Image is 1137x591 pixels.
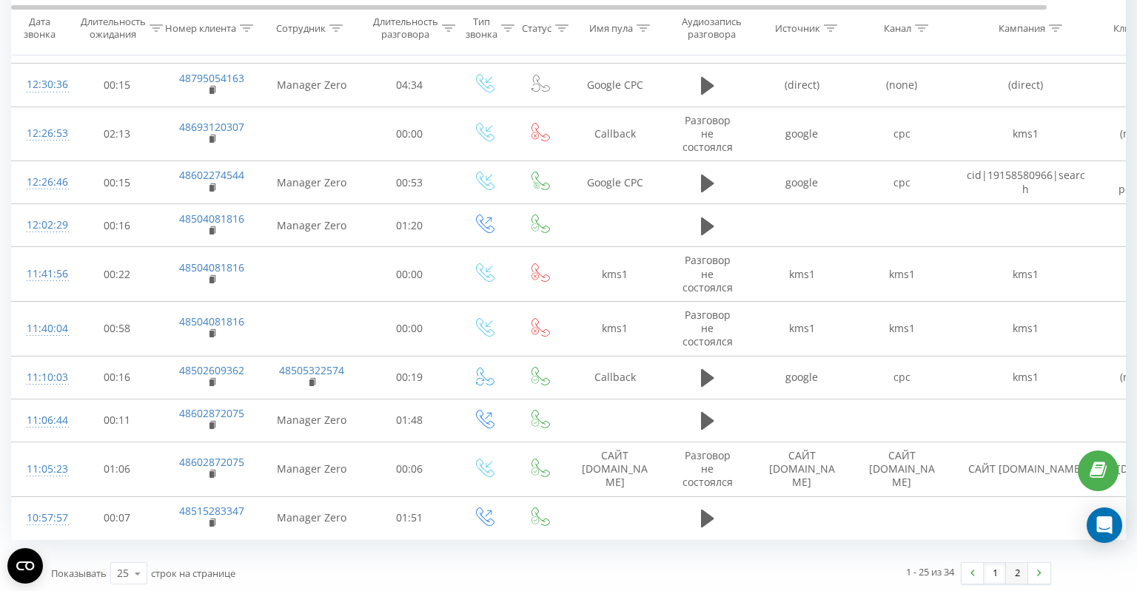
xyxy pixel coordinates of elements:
div: 11:05:23 [27,455,56,484]
td: 00:58 [71,302,164,357]
div: 11:10:03 [27,363,56,392]
td: Google CPC [567,64,663,107]
td: 00:19 [363,356,456,399]
div: 10:57:57 [27,504,56,533]
td: google [752,161,852,204]
div: 11:41:56 [27,260,56,288]
td: Callback [567,107,663,161]
td: 01:20 [363,204,456,247]
button: Open CMP widget [7,548,43,584]
td: 00:00 [363,302,456,357]
td: cpc [852,107,952,161]
span: строк на странице [151,567,235,580]
td: google [752,107,852,161]
div: Источник [775,21,820,34]
td: 00:15 [71,64,164,107]
div: 25 [117,566,129,581]
td: 00:16 [71,356,164,399]
td: kms1 [567,302,663,357]
td: kms1 [752,302,852,357]
td: Callback [567,356,663,399]
td: 00:11 [71,399,164,442]
div: 12:30:36 [27,70,56,99]
div: 11:06:44 [27,406,56,435]
td: (direct) [752,64,852,107]
div: Длительность ожидания [81,16,146,41]
a: 48795054163 [179,71,244,85]
td: 04:34 [363,64,456,107]
span: Показывать [51,567,107,580]
td: 00:22 [71,247,164,302]
td: kms1 [567,247,663,302]
td: Manager Zero [260,64,363,107]
a: 48693120307 [179,120,244,134]
td: Manager Zero [260,161,363,204]
div: Номер клиента [165,21,236,34]
td: kms1 [952,107,1100,161]
div: Дата звонка [12,16,67,41]
div: 12:02:29 [27,211,56,240]
span: Разговор не состоялся [682,448,733,489]
td: cpc [852,161,952,204]
td: САЙТ [DOMAIN_NAME] [752,442,852,496]
span: Разговор не состоялся [682,308,733,348]
a: 48504081816 [179,260,244,274]
td: kms1 [852,247,952,302]
td: САЙТ [DOMAIN_NAME] [852,442,952,496]
div: Канал [884,21,911,34]
td: Manager Zero [260,442,363,496]
div: Аудиозапись разговора [676,16,748,41]
td: 00:16 [71,204,164,247]
td: cpc [852,356,952,399]
a: 48504081816 [179,212,244,226]
td: Manager Zero [260,496,363,539]
td: 01:06 [71,442,164,496]
a: 2 [1006,563,1028,584]
a: 48602274544 [179,168,244,182]
span: Разговор не состоялся [682,113,733,154]
td: 00:15 [71,161,164,204]
td: 00:00 [363,107,456,161]
a: 48515283347 [179,504,244,518]
td: 01:48 [363,399,456,442]
div: Статус [522,21,551,34]
td: 00:53 [363,161,456,204]
td: 01:51 [363,496,456,539]
td: kms1 [852,302,952,357]
td: САЙТ [DOMAIN_NAME] [952,442,1100,496]
div: Open Intercom Messenger [1087,507,1122,543]
a: 48602872075 [179,406,244,420]
td: kms1 [752,247,852,302]
td: kms1 [952,247,1100,302]
td: Google CPC [567,161,663,204]
div: 12:26:53 [27,119,56,148]
div: Сотрудник [276,21,326,34]
a: 48504081816 [179,314,244,328]
td: (none) [852,64,952,107]
td: (direct) [952,64,1100,107]
td: 00:00 [363,247,456,302]
td: kms1 [952,356,1100,399]
div: Длительность разговора [373,16,438,41]
td: САЙТ [DOMAIN_NAME] [567,442,663,496]
div: Имя пула [589,21,633,34]
div: Кампания [999,21,1045,34]
div: 12:26:46 [27,168,56,197]
td: cid|19158580966|search [952,161,1100,204]
a: 1 [984,563,1006,584]
td: google [752,356,852,399]
span: Разговор не состоялся [682,253,733,294]
a: 48602872075 [179,455,244,469]
td: 00:07 [71,496,164,539]
div: 11:40:04 [27,314,56,343]
div: 1 - 25 из 34 [906,564,954,579]
div: Тип звонка [466,16,497,41]
td: 02:13 [71,107,164,161]
td: 00:06 [363,442,456,496]
a: 48505322574 [279,363,344,377]
td: Manager Zero [260,399,363,442]
td: kms1 [952,302,1100,357]
td: Manager Zero [260,204,363,247]
a: 48502609362 [179,363,244,377]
